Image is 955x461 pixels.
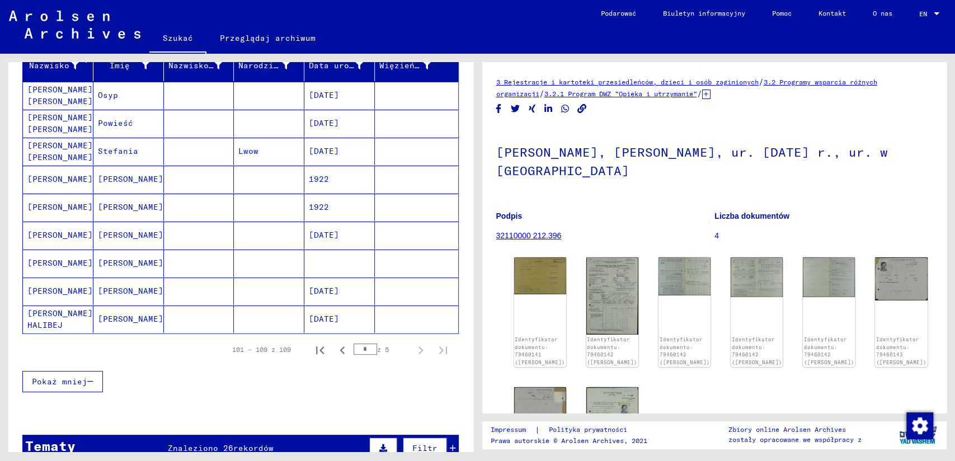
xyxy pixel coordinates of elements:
[514,387,566,430] img: 002.jpg
[93,194,164,221] mat-cell: [PERSON_NAME]
[27,57,93,74] div: Nazwisko
[93,305,164,333] mat-cell: [PERSON_NAME]
[309,57,377,74] div: Data urodzenia
[491,424,535,436] a: Impressum
[377,345,389,354] font: z 5
[714,230,933,242] p: 4
[23,277,93,305] mat-cell: [PERSON_NAME]
[379,60,425,70] font: Więzień #
[559,102,571,116] button: Udostępnij na WhatsApp
[587,336,637,365] a: Identyfikator dokumentu: 79460142 ([PERSON_NAME])
[168,57,237,74] div: Nazwisko panieńskie
[22,371,103,392] button: Pokaż mniej
[875,257,927,300] img: 001.jpg
[206,25,329,51] a: Przeglądaj archiwum
[804,336,854,365] a: Identyfikator dokumentu: 79460142 ([PERSON_NAME])
[93,277,164,305] mat-cell: [PERSON_NAME]
[906,412,933,439] img: Zustimmung ändern
[412,443,437,453] span: Filtr
[659,336,709,365] a: Identyfikator dokumentu: 79460142 ([PERSON_NAME])
[543,102,554,116] button: Udostępnij na LinkedIn
[304,305,375,333] mat-cell: [DATE]
[731,257,783,297] img: 003.jpg
[514,257,566,294] img: 001.jpg
[496,78,759,86] a: 3 Rejestracje i kartoteki przesiedleńców, dzieci i osób zaginionych
[576,102,588,116] button: Kopiuj link
[233,443,274,453] span: rekordów
[168,60,264,70] font: Nazwisko panieńskie
[728,435,862,445] p: zostały opracowane we współpracy z
[410,338,432,361] button: Następna strona
[164,50,234,81] mat-header-cell: Geburtsname
[25,436,76,456] div: Tematy
[535,424,540,436] font: |
[728,425,862,435] p: Zbiory online Arolsen Archives
[304,166,375,193] mat-cell: 1922
[714,211,789,220] b: Liczba dokumentów
[526,102,538,116] button: Udostępnij na Xing
[432,338,454,361] button: Ostatnia strona
[375,50,458,81] mat-header-cell: Prisoner #
[491,436,647,446] p: Prawa autorskie © Arolsen Archives, 2021
[304,222,375,249] mat-cell: [DATE]
[309,60,379,70] font: Data urodzenia
[493,102,505,116] button: Udostępnij na Facebooku
[232,345,291,355] div: 101 – 109 z 109
[897,421,939,449] img: yv_logo.png
[234,138,304,165] mat-cell: Lwow
[539,88,544,98] span: /
[379,57,445,74] div: Więzień #
[110,60,130,70] font: Imię
[93,110,164,137] mat-cell: Powieść
[23,82,93,109] mat-cell: [PERSON_NAME] [PERSON_NAME]
[23,110,93,137] mat-cell: [PERSON_NAME] [PERSON_NAME]
[93,82,164,109] mat-cell: Osyp
[309,338,331,361] button: Pierwsza strona
[304,50,375,81] mat-header-cell: Geburtsdatum
[98,57,163,74] div: Imię
[149,25,206,54] a: Szukać
[93,222,164,249] mat-cell: [PERSON_NAME]
[304,277,375,305] mat-cell: [DATE]
[586,387,638,456] img: 001.jpg
[23,222,93,249] mat-cell: [PERSON_NAME]
[919,10,932,18] span: EN
[23,305,93,333] mat-cell: [PERSON_NAME] HALIBEJ
[93,50,164,81] mat-header-cell: Vorname
[331,338,354,361] button: Poprzednia strona
[93,166,164,193] mat-cell: [PERSON_NAME]
[403,438,447,459] button: Filtr
[23,138,93,165] mat-cell: [PERSON_NAME] [PERSON_NAME]
[23,50,93,81] mat-header-cell: Nachname
[238,60,284,70] font: Narodziny
[515,336,565,365] a: Identyfikator dokumentu: 79460141 ([PERSON_NAME])
[238,57,304,74] div: Narodziny
[168,443,233,453] span: Znaleziono 26
[234,50,304,81] mat-header-cell: Geburt‏
[32,377,87,387] span: Pokaż mniej
[510,102,521,116] button: Udostępnij na Twitterze
[759,77,764,87] span: /
[304,82,375,109] mat-cell: [DATE]
[23,166,93,193] mat-cell: [PERSON_NAME]
[304,194,375,221] mat-cell: 1922
[23,194,93,221] mat-cell: [PERSON_NAME]
[496,211,523,220] b: Podpis
[304,110,375,137] mat-cell: [DATE]
[93,138,164,165] mat-cell: Stefania
[29,60,69,70] font: Nazwisko
[93,250,164,277] mat-cell: [PERSON_NAME]
[586,257,638,335] img: 001.jpg
[304,138,375,165] mat-cell: [DATE]
[658,257,711,295] img: 002.jpg
[9,11,140,39] img: Arolsen_neg.svg
[697,88,702,98] span: /
[732,336,782,365] a: Identyfikator dokumentu: 79460142 ([PERSON_NAME])
[496,231,562,240] a: 32110000 212.396
[906,412,933,439] div: Zmienianie zgody
[540,424,641,436] a: Polityka prywatności
[803,257,855,297] img: 004.jpg
[876,336,926,365] a: Identyfikator dokumentu: 79460143 ([PERSON_NAME])
[496,126,933,194] h1: [PERSON_NAME], [PERSON_NAME], ur. [DATE] r., ur. w [GEOGRAPHIC_DATA]
[23,250,93,277] mat-cell: [PERSON_NAME]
